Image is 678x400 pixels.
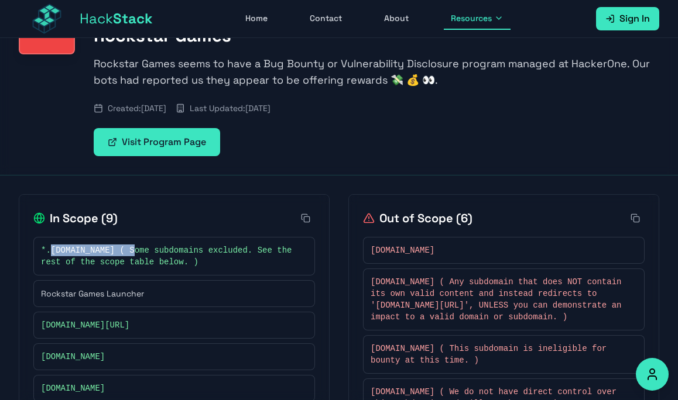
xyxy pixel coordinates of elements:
[238,8,275,30] a: Home
[371,244,434,256] span: [DOMAIN_NAME]
[636,358,669,391] button: Accessibility Options
[41,288,144,299] span: Rockstar Games Launcher
[596,7,659,30] a: Sign In
[108,102,166,114] span: Created: [DATE]
[303,8,349,30] a: Contact
[94,56,659,88] p: Rockstar Games seems to have a Bug Bounty or Vulnerability Disclosure program managed at HackerOn...
[296,209,315,227] button: Copy all in-scope items
[190,102,270,114] span: Last Updated: [DATE]
[444,8,511,30] button: Resources
[371,343,625,366] span: [DOMAIN_NAME] ( This subdomain is ineligible for bounty at this time. )
[626,209,645,227] button: Copy all out-of-scope items
[363,210,472,226] h2: Out of Scope ( 6 )
[41,244,296,268] span: *.[DOMAIN_NAME] ( Some subdomains excluded. See the rest of the scope table below. )
[94,25,659,46] h1: Rockstar Games
[377,8,416,30] a: About
[41,319,129,331] span: [DOMAIN_NAME][URL]
[33,210,118,226] h2: In Scope ( 9 )
[80,9,153,28] span: Hack
[451,12,492,24] span: Resources
[94,128,220,156] a: Visit Program Page
[41,382,105,394] span: [DOMAIN_NAME]
[619,12,650,26] span: Sign In
[113,9,153,27] span: Stack
[41,351,105,363] span: [DOMAIN_NAME]
[371,276,625,323] span: [DOMAIN_NAME] ( Any subdomain that does NOT contain its own valid content and instead redirects t...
